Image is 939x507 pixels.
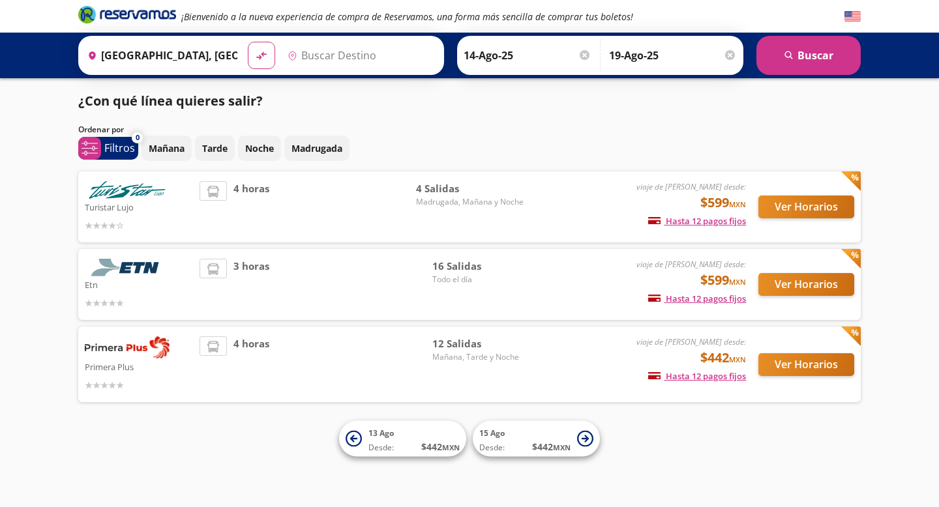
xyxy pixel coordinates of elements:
small: MXN [442,442,460,452]
small: MXN [729,355,746,364]
small: MXN [729,199,746,209]
em: ¡Bienvenido a la nueva experiencia de compra de Reservamos, una forma más sencilla de comprar tus... [181,10,633,23]
i: Brand Logo [78,5,176,24]
span: 4 horas [233,336,269,392]
button: Ver Horarios [758,273,854,296]
button: Ver Horarios [758,196,854,218]
span: Madrugada, Mañana y Noche [416,196,524,208]
input: Buscar Destino [282,39,438,72]
img: Primera Plus [85,336,170,358]
em: viaje de [PERSON_NAME] desde: [636,336,746,347]
input: Elegir Fecha [464,39,591,72]
small: MXN [729,277,746,287]
span: $ 442 [421,440,460,454]
span: Desde: [368,442,394,454]
span: 4 Salidas [416,181,524,196]
p: Turistar Lujo [85,199,193,214]
span: Hasta 12 pagos fijos [648,293,746,304]
span: 15 Ago [479,427,505,439]
span: 12 Salidas [432,336,524,351]
img: Turistar Lujo [85,181,170,199]
p: Madrugada [291,141,342,155]
button: English [844,8,861,25]
span: $599 [700,193,746,212]
button: Madrugada [284,136,350,161]
p: Filtros [104,140,135,156]
span: Mañana, Tarde y Noche [432,351,524,363]
span: 3 horas [233,259,269,310]
img: Etn [85,259,170,276]
a: Brand Logo [78,5,176,28]
input: Opcional [609,39,737,72]
button: Ver Horarios [758,353,854,376]
span: 0 [136,132,140,143]
span: 13 Ago [368,427,394,439]
span: $599 [700,270,746,290]
button: 0Filtros [78,137,138,160]
span: Hasta 12 pagos fijos [648,215,746,227]
em: viaje de [PERSON_NAME] desde: [636,181,746,192]
p: Mañana [149,141,185,155]
button: 13 AgoDesde:$442MXN [339,421,466,457]
p: Etn [85,276,193,292]
span: Hasta 12 pagos fijos [648,370,746,382]
button: 15 AgoDesde:$442MXN [473,421,600,457]
button: Mañana [142,136,192,161]
p: ¿Con qué línea quieres salir? [78,91,263,111]
p: Tarde [202,141,228,155]
span: Desde: [479,442,505,454]
span: Todo el día [432,274,524,285]
span: 4 horas [233,181,269,233]
span: $442 [700,348,746,368]
p: Ordenar por [78,124,124,136]
span: 16 Salidas [432,259,524,274]
button: Buscar [756,36,861,75]
small: MXN [553,442,571,452]
span: $ 442 [532,440,571,454]
input: Buscar Origen [82,39,237,72]
button: Tarde [195,136,235,161]
button: Noche [238,136,281,161]
p: Primera Plus [85,358,193,374]
p: Noche [245,141,274,155]
em: viaje de [PERSON_NAME] desde: [636,259,746,270]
